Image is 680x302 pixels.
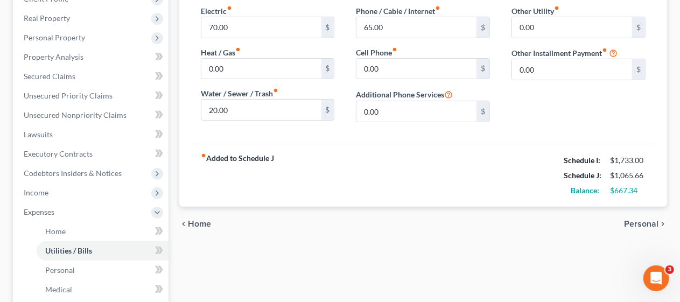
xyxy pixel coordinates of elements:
span: Secured Claims [24,72,75,81]
span: 3 [665,265,674,274]
input: -- [356,59,476,79]
a: Medical [37,280,169,299]
i: fiber_manual_record [227,5,232,11]
label: Phone / Cable / Internet [356,5,440,17]
a: Utilities / Bills [37,241,169,261]
label: Other Utility [511,5,559,17]
a: Home [37,222,169,241]
i: fiber_manual_record [235,47,241,52]
div: $1,065.66 [610,170,646,181]
div: $667.34 [610,185,646,196]
span: Personal [624,220,658,228]
input: -- [201,59,321,79]
i: fiber_manual_record [554,5,559,11]
i: fiber_manual_record [602,47,607,53]
span: Lawsuits [24,130,53,139]
div: $ [321,100,334,120]
i: fiber_manual_record [273,88,278,93]
strong: Schedule I: [564,156,600,165]
input: -- [356,17,476,38]
i: chevron_left [179,220,188,228]
button: chevron_left Home [179,220,211,228]
a: Personal [37,261,169,280]
strong: Schedule J: [564,171,601,180]
span: Unsecured Nonpriority Claims [24,110,127,120]
span: Home [45,227,66,236]
a: Secured Claims [15,67,169,86]
div: $ [476,59,489,79]
input: -- [356,101,476,122]
label: Heat / Gas [201,47,241,58]
a: Unsecured Nonpriority Claims [15,106,169,125]
input: -- [201,100,321,120]
strong: Balance: [571,186,599,195]
div: $ [476,17,489,38]
i: chevron_right [658,220,667,228]
span: Codebtors Insiders & Notices [24,168,122,178]
label: Cell Phone [356,47,397,58]
a: Unsecured Priority Claims [15,86,169,106]
div: $1,733.00 [610,155,646,166]
i: fiber_manual_record [201,153,206,158]
div: $ [632,59,645,80]
label: Other Installment Payment [511,47,607,59]
span: Real Property [24,13,70,23]
span: Property Analysis [24,52,83,61]
i: fiber_manual_record [435,5,440,11]
label: Electric [201,5,232,17]
input: -- [512,17,632,38]
label: Water / Sewer / Trash [201,88,278,99]
span: Expenses [24,207,54,216]
div: $ [321,59,334,79]
iframe: Intercom live chat [643,265,669,291]
span: Unsecured Priority Claims [24,91,113,100]
div: $ [476,101,489,122]
button: Personal chevron_right [624,220,667,228]
span: Medical [45,285,72,294]
div: $ [321,17,334,38]
span: Home [188,220,211,228]
span: Personal Property [24,33,85,42]
label: Additional Phone Services [356,88,453,101]
a: Property Analysis [15,47,169,67]
span: Income [24,188,48,197]
span: Personal [45,265,75,275]
input: -- [512,59,632,80]
i: fiber_manual_record [392,47,397,52]
a: Lawsuits [15,125,169,144]
div: $ [632,17,645,38]
a: Executory Contracts [15,144,169,164]
strong: Added to Schedule J [201,153,274,198]
span: Utilities / Bills [45,246,92,255]
input: -- [201,17,321,38]
span: Executory Contracts [24,149,93,158]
